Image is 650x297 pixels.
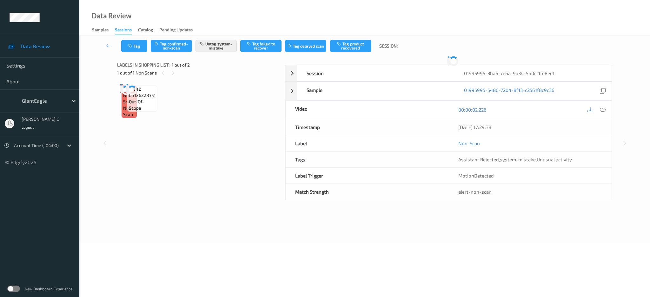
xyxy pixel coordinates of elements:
div: Label [286,135,448,151]
div: Label Trigger [286,168,448,184]
div: Sample01995995-5480-7204-8f13-c2561f8c9c36 [285,82,612,100]
div: Samples [92,27,109,35]
button: Tag delayed scan [285,40,326,52]
a: 01995995-5480-7204-8f13-c2561f8c9c36 [464,87,554,95]
div: 1 out of 1 Non Scans [117,69,281,77]
span: Session: [379,43,398,49]
span: 1 out of 2 [172,62,190,68]
span: out-of-scope [129,99,156,111]
div: 01995995-3ba6-7e6a-9a34-5b0cf1fe8ee1 [454,65,612,81]
button: Untag system-mistake [196,40,237,52]
button: Tag product recovered [330,40,371,52]
div: Timestamp [286,119,448,135]
div: Catalog [138,27,153,35]
a: Sessions [115,26,138,35]
div: alert-non-scan [458,189,602,195]
div: MotionDetected [449,168,612,184]
a: Samples [92,26,115,35]
a: Pending Updates [159,26,199,35]
div: Data Review [91,13,131,19]
div: Sample [297,82,454,100]
span: Label: Non-Scan [123,86,135,105]
span: Label: 04126228751 [129,86,156,99]
button: Tag failed to recover [240,40,282,52]
span: non-scan [123,105,135,118]
a: Catalog [138,26,159,35]
span: system-mistake [500,157,536,162]
div: Sessions [115,27,132,35]
a: 00:00:02.226 [458,107,487,113]
div: Pending Updates [159,27,193,35]
div: [DATE] 17:29:38 [458,124,602,130]
div: Session [297,65,454,81]
span: Unusual activity [537,157,572,162]
div: Session01995995-3ba6-7e6a-9a34-5b0cf1fe8ee1 [285,65,612,81]
span: Assistant Rejected [458,157,499,162]
span: , , [458,157,572,162]
div: Video [286,101,448,119]
a: Non-Scan [458,140,480,146]
button: Tag [121,40,147,52]
span: Labels in shopping list: [117,62,169,68]
div: Match Strength [286,184,448,200]
button: Tag confirmed-non-scan [151,40,192,52]
div: Tags [286,152,448,167]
